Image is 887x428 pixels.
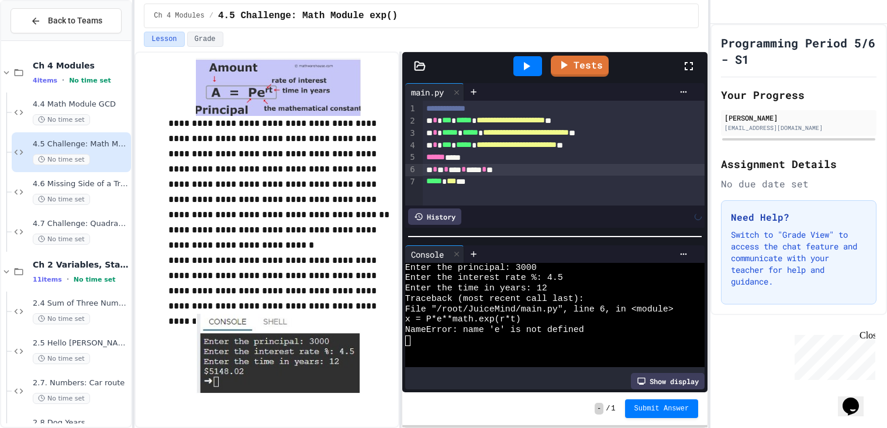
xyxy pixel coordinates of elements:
div: 4 [405,140,417,152]
span: Enter the time in years: 12 [405,283,547,294]
span: No time set [33,154,90,165]
span: x = P*e**math.exp(r*t) [405,314,521,325]
span: - [595,403,603,415]
span: No time set [69,77,111,84]
span: Back to Teams [48,15,102,27]
span: 4.5 Challenge: Math Module exp() [218,9,398,23]
span: / [606,404,610,413]
span: 4.7 Challenge: Quadratic Formula [33,219,129,229]
span: 2.5 Hello [PERSON_NAME] [33,338,129,348]
span: 4.6 Missing Side of a Triangle [33,179,129,189]
span: Ch 4 Modules [154,11,204,20]
span: 4 items [33,77,57,84]
button: Grade [187,32,223,47]
div: 3 [405,128,417,140]
span: No time set [33,194,90,205]
p: Switch to "Grade View" to access the chat feature and communicate with your teacher for help and ... [731,229,867,287]
div: 1 [405,103,417,115]
div: [PERSON_NAME] [724,112,873,123]
span: 4.5 Challenge: Math Module exp() [33,139,129,149]
h2: Your Progress [721,87,876,103]
span: Traceback (most recent call last): [405,294,584,304]
div: [EMAIL_ADDRESS][DOMAIN_NAME] [724,124,873,132]
button: Back to Teams [11,8,122,33]
span: Ch 4 Modules [33,60,129,71]
a: Tests [551,56,609,77]
span: 2.4 Sum of Three Numbers [33,299,129,309]
span: No time set [33,234,90,245]
div: 6 [405,164,417,176]
span: Ch 2 Variables, Statements & Expressions [33,259,129,270]
button: Submit Answer [625,399,699,418]
span: File "/root/JuiceMind/main.py", line 6, in <module> [405,304,674,315]
div: 7 [405,176,417,189]
iframe: chat widget [790,330,875,380]
span: 1 [611,404,615,413]
span: Enter the interest rate %: 4.5 [405,273,563,283]
span: • [62,76,64,85]
div: Chat with us now!Close [5,5,81,74]
span: No time set [33,114,90,125]
span: Submit Answer [634,404,689,413]
span: 2.7. Numbers: Car route [33,378,129,388]
iframe: chat widget [838,381,875,416]
span: No time set [33,313,90,324]
div: Show display [631,373,705,389]
span: No time set [33,353,90,364]
span: 2.8 Dog Years [33,418,129,428]
span: NameError: name 'e' is not defined [405,325,584,335]
h2: Assignment Details [721,156,876,172]
div: History [408,208,461,225]
div: Console [405,248,450,261]
div: No due date set [721,177,876,191]
span: Enter the principal: 3000 [405,263,537,273]
button: Lesson [144,32,184,47]
span: 4.4 Math Module GCD [33,100,129,109]
div: Console [405,245,464,263]
div: main.py [405,83,464,101]
span: 11 items [33,276,62,283]
div: 2 [405,115,417,128]
span: • [67,275,69,284]
div: 5 [405,152,417,164]
div: main.py [405,86,450,98]
span: / [209,11,213,20]
h3: Need Help? [731,210,867,224]
h1: Programming Period 5/6 - S1 [721,35,876,67]
span: No time set [74,276,116,283]
span: No time set [33,393,90,404]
